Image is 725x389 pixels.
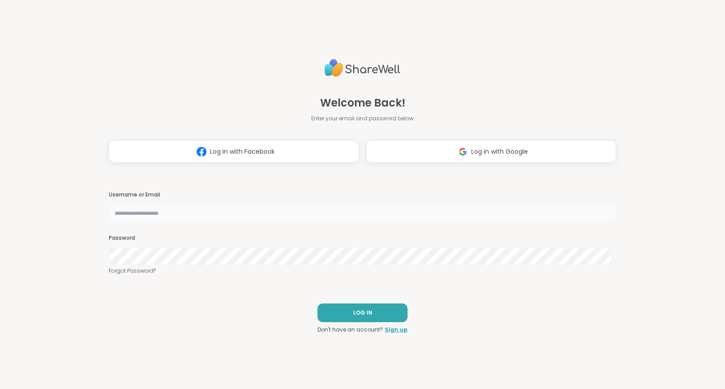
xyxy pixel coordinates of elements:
span: Don't have an account? [317,326,383,334]
img: ShareWell Logomark [193,143,210,160]
img: ShareWell Logomark [454,143,471,160]
span: Enter your email and password below [311,115,414,123]
button: LOG IN [317,303,408,322]
span: LOG IN [353,309,372,317]
img: ShareWell Logo [325,55,400,81]
span: Log in with Google [471,147,528,156]
button: Log in with Google [366,140,616,163]
h3: Username or Email [109,191,616,199]
h3: Password [109,234,616,242]
a: Forgot Password? [109,267,616,275]
button: Log in with Facebook [109,140,359,163]
span: Welcome Back! [320,95,405,111]
a: Sign up [385,326,408,334]
span: Log in with Facebook [210,147,275,156]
